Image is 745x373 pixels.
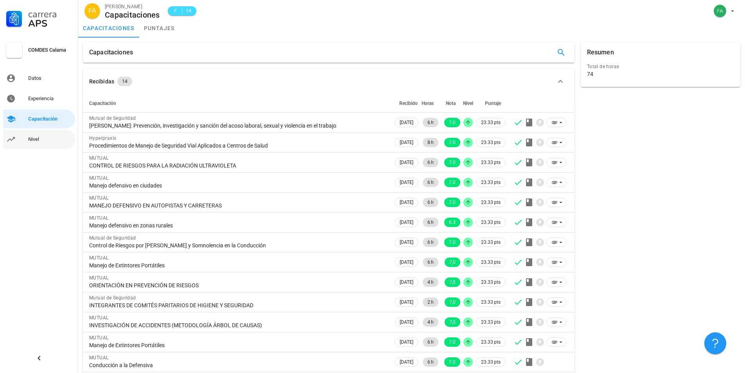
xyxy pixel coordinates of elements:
[139,19,180,38] a: puntajes
[185,7,192,15] span: 14
[449,158,456,167] span: 7.0
[449,178,456,187] span: 7.0
[587,42,614,63] div: Resumen
[3,89,75,108] a: Experiencia
[399,101,418,106] span: Recibido
[481,119,501,126] span: 23.33 pts
[481,238,501,246] span: 23.33 pts
[122,77,127,86] span: 14
[89,195,108,201] span: MUTUAL
[427,198,434,207] span: 6 h
[481,159,501,166] span: 23.33 pts
[84,3,100,19] div: avatar
[481,358,501,366] span: 23.33 pts
[427,178,434,187] span: 6 h
[28,96,72,102] div: Experiencia
[449,198,456,207] span: 7.0
[449,317,456,327] span: 7,0
[400,258,413,267] span: [DATE]
[481,258,501,266] span: 23.33 pts
[105,3,160,11] div: [PERSON_NAME]
[400,218,413,227] span: [DATE]
[481,218,501,226] span: 23.33 pts
[89,135,116,141] span: Hyperpraxis
[427,258,434,267] span: 6 h
[28,136,72,142] div: Nivel
[449,238,456,247] span: 7.0
[89,235,136,241] span: Mutual de Seguridad
[89,142,387,149] div: Procedimientos de Manejo de Seguridad Vial Aplicados a Centros de Salud
[83,94,393,113] th: Capacitación
[83,69,574,94] button: Recibidas 14
[400,138,413,147] span: [DATE]
[89,262,387,269] div: Manejo de Extintores Portátiles
[449,218,456,227] span: 6.3
[3,130,75,149] a: Nivel
[481,338,501,346] span: 23.33 pts
[89,42,133,63] div: Capacitaciones
[422,101,434,106] span: Horas
[400,198,413,207] span: [DATE]
[28,47,72,53] div: COMDES Calama
[89,282,387,289] div: ORIENTACIÓN EN PREVENCIÓN DE RIESGOS
[449,258,456,267] span: 7,0
[89,315,108,321] span: MUTUAL
[474,94,507,113] th: Puntaje
[449,138,456,147] span: 7.0
[587,63,734,70] div: Total de horas
[427,317,434,327] span: 4 h
[89,302,387,309] div: INTEGRANTES DE COMITÉS PARITARIOS DE HIGIENE Y SEGURIDAD
[28,75,72,81] div: Datos
[440,94,462,113] th: Nota
[89,335,108,341] span: MUTUAL
[89,295,136,301] span: Mutual de Seguridad
[89,115,136,121] span: Mutual de Seguridad
[3,69,75,88] a: Datos
[427,118,434,127] span: 6 h
[89,202,387,209] div: MANEJO DEFENSIVO EN AUTOPISTAS Y CARRETERAS
[481,318,501,326] span: 23.33 pts
[88,3,96,19] span: FA
[400,238,413,247] span: [DATE]
[28,19,72,28] div: APS
[400,118,413,127] span: [DATE]
[420,94,440,113] th: Horas
[89,155,108,161] span: MUTUAL
[89,182,387,189] div: Manejo defensivo en ciudades
[481,298,501,306] span: 23.33 pts
[3,110,75,128] a: Capacitación
[105,11,160,19] div: Capacitaciones
[400,338,413,346] span: [DATE]
[400,278,413,287] span: [DATE]
[89,322,387,329] div: INVESTIGACIÓN DE ACCIDENTES (METODOLOGÍA ÁRBOL DE CAUSAS)
[89,122,387,129] div: [PERSON_NAME]: Prevención, investigación y sanción del acoso laboral, sexual y violencia en el tr...
[463,101,473,106] span: Nivel
[89,255,108,261] span: MUTUAL
[89,355,108,360] span: MUTUAL
[78,19,139,38] a: capacitaciones
[172,7,179,15] span: F
[89,342,387,349] div: Manejo de Extintores Portátiles
[400,358,413,366] span: [DATE]
[481,178,501,186] span: 23.33 pts
[28,9,72,19] div: Carrera
[393,94,420,113] th: Recibido
[427,337,434,347] span: 6 h
[449,297,456,307] span: 7,0
[714,5,726,17] div: avatar
[481,278,501,286] span: 23.33 pts
[427,277,434,287] span: 4 h
[89,175,108,181] span: MUTUAL
[89,242,387,249] div: Control de Riesgos por [PERSON_NAME] y Somnolencia en la Conducción
[449,118,456,127] span: 7.0
[427,138,434,147] span: 8 h
[449,357,456,367] span: 7.0
[427,357,434,367] span: 6 h
[89,222,387,229] div: Manejo defensivo en zonas rurales
[481,198,501,206] span: 23.33 pts
[481,139,501,146] span: 23.33 pts
[462,94,474,113] th: Nivel
[446,101,456,106] span: Nota
[28,116,72,122] div: Capacitación
[89,215,108,221] span: MUTUAL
